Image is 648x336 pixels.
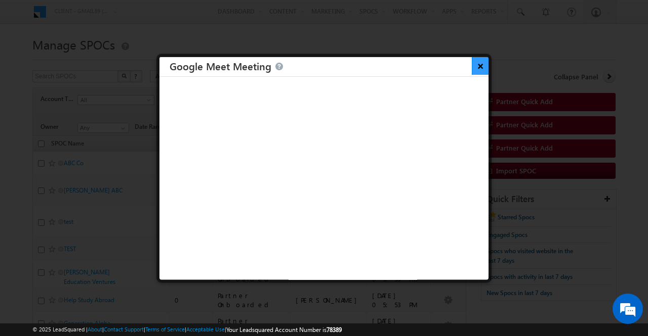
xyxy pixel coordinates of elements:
h3: Google Meet Meeting [170,57,489,76]
img: d_60004797649_company_0_60004797649 [17,53,43,66]
span: © 2025 LeadSquared | | | | | [32,325,342,334]
a: Contact Support [104,326,144,332]
div: Chat with us now [53,53,170,66]
span: Your Leadsquared Account Number is [226,326,342,333]
em: Start Chat [138,262,184,275]
textarea: Type your message and hit 'Enter' [13,93,185,254]
button: × [472,57,489,74]
div: Minimize live chat window [166,5,190,29]
a: Acceptable Use [186,326,225,332]
span: 78389 [327,326,342,333]
a: About [88,326,102,332]
a: Terms of Service [145,326,185,332]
